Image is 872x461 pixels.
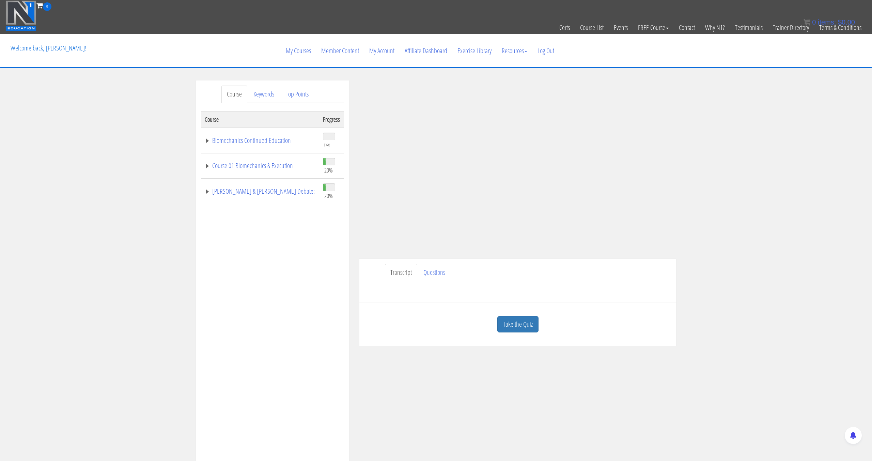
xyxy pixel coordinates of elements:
[5,0,36,31] img: n1-education
[324,141,330,149] span: 0%
[205,137,316,144] a: Biomechanics Continued Education
[768,11,814,44] a: Trainer Directory
[205,188,316,195] a: [PERSON_NAME] & [PERSON_NAME] Debate:
[838,18,842,26] span: $
[497,316,539,333] a: Take the Quiz
[575,11,609,44] a: Course List
[814,11,867,44] a: Terms & Conditions
[324,166,333,174] span: 20%
[674,11,700,44] a: Contact
[320,111,344,128] th: Progress
[497,34,532,67] a: Resources
[43,2,51,11] span: 0
[804,18,855,26] a: 0 items: $0.00
[205,162,316,169] a: Course 01 Biomechanics & Execution
[818,18,836,26] span: items:
[248,86,280,103] a: Keywords
[201,111,320,128] th: Course
[730,11,768,44] a: Testimonials
[324,192,333,199] span: 20%
[633,11,674,44] a: FREE Course
[221,86,247,103] a: Course
[280,86,314,103] a: Top Points
[364,34,400,67] a: My Account
[316,34,364,67] a: Member Content
[804,19,810,26] img: icon11.png
[554,11,575,44] a: Certs
[609,11,633,44] a: Events
[532,34,559,67] a: Log Out
[838,18,855,26] bdi: 0.00
[281,34,316,67] a: My Courses
[418,264,451,281] a: Questions
[5,34,91,62] p: Welcome back, [PERSON_NAME]!
[400,34,452,67] a: Affiliate Dashboard
[385,264,417,281] a: Transcript
[452,34,497,67] a: Exercise Library
[812,18,816,26] span: 0
[700,11,730,44] a: Why N1?
[36,1,51,10] a: 0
